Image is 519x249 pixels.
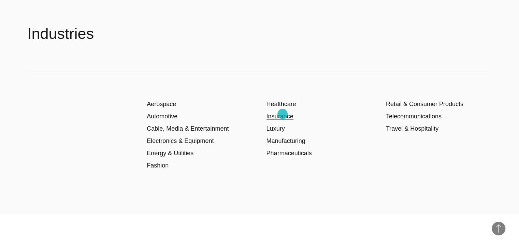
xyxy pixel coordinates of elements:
a: Automotive [147,113,177,120]
a: Electronics & Equipment [147,137,214,144]
a: Healthcare [266,101,296,107]
a: Aerospace [147,101,176,107]
a: Telecommunications [386,113,442,120]
a: Retail & Consumer Products [386,101,463,107]
a: Pharmaceuticals [266,150,312,157]
a: Cable, Media & Entertainment [147,125,229,132]
a: Travel & Hospitality [386,125,438,132]
h2: Industries [27,24,94,44]
a: Insurance [266,113,293,120]
button: Back to Top [492,222,505,235]
a: Energy & Utilities [147,150,193,157]
a: Fashion [147,162,169,169]
a: Manufacturing [266,137,305,144]
a: Luxury [266,125,285,132]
